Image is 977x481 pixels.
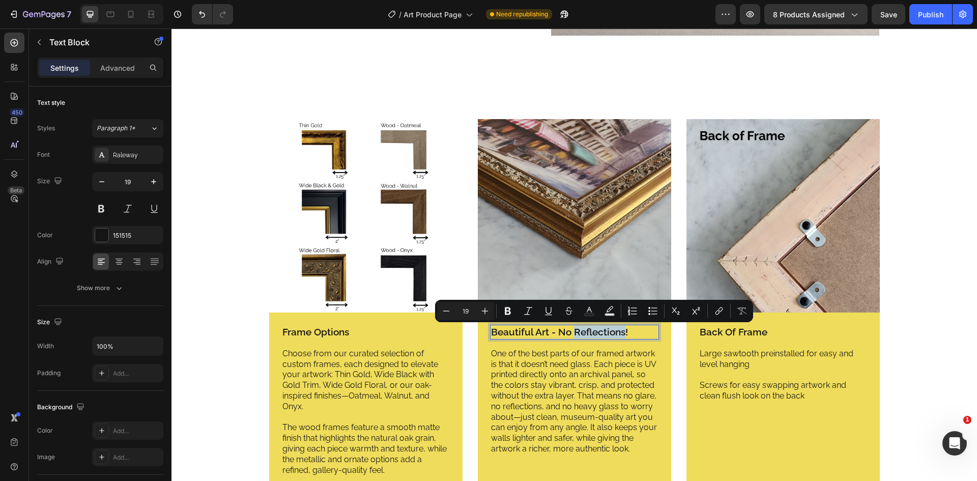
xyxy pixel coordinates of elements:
[918,9,943,20] div: Publish
[37,124,55,133] div: Styles
[909,4,952,24] button: Publish
[435,300,753,322] div: Editor contextual toolbar
[942,431,967,456] iframe: Intercom live chat
[10,108,24,117] div: 450
[37,316,64,329] div: Size
[37,175,64,188] div: Size
[872,4,905,24] button: Save
[113,453,161,462] div: Add...
[399,9,401,20] span: /
[496,10,548,19] span: Need republishing
[773,9,845,20] span: 8 products assigned
[37,369,61,378] div: Padding
[515,91,708,284] img: gempages_482657382615221088-08f27aa9-29a3-4431-a0cc-868d376c1128.png
[37,150,50,159] div: Font
[37,255,66,269] div: Align
[113,231,161,240] div: 151515
[764,4,868,24] button: 8 products assigned
[528,320,695,342] p: Large sawtooth preinstalled for easy and level hanging
[97,124,135,133] span: Paragraph 1*
[37,98,65,107] div: Text style
[528,352,695,373] p: Screws for easy swapping artwork and clean flush look on the back
[319,296,487,311] div: Rich Text Editor. Editing area: main
[171,29,977,481] iframe: Design area
[37,401,87,414] div: Background
[320,297,486,310] p: Beautiful Art - No Reflections!
[49,36,136,48] p: Text Block
[404,9,462,20] span: Art Product Page
[528,297,695,310] p: Back Of Frame
[113,427,161,436] div: Add...
[113,151,161,160] div: Raleway
[37,342,54,351] div: Width
[113,369,161,378] div: Add...
[306,91,500,284] img: gempages_482657382615221088-6bf6976a-20d5-44ba-a630-9291454017c9.png
[192,4,233,24] div: Undo/Redo
[8,186,24,194] div: Beta
[100,63,135,73] p: Advanced
[37,426,53,435] div: Color
[880,10,897,19] span: Save
[92,119,163,137] button: Paragraph 1*
[37,452,55,462] div: Image
[77,283,124,293] div: Show more
[320,320,486,426] p: One of the best parts of our framed artwork is that it doesn’t need glass. Each piece is UV print...
[67,8,71,20] p: 7
[93,337,163,355] input: Auto
[37,279,163,297] button: Show more
[963,416,971,424] span: 1
[37,231,53,240] div: Color
[50,63,79,73] p: Settings
[4,4,76,24] button: 7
